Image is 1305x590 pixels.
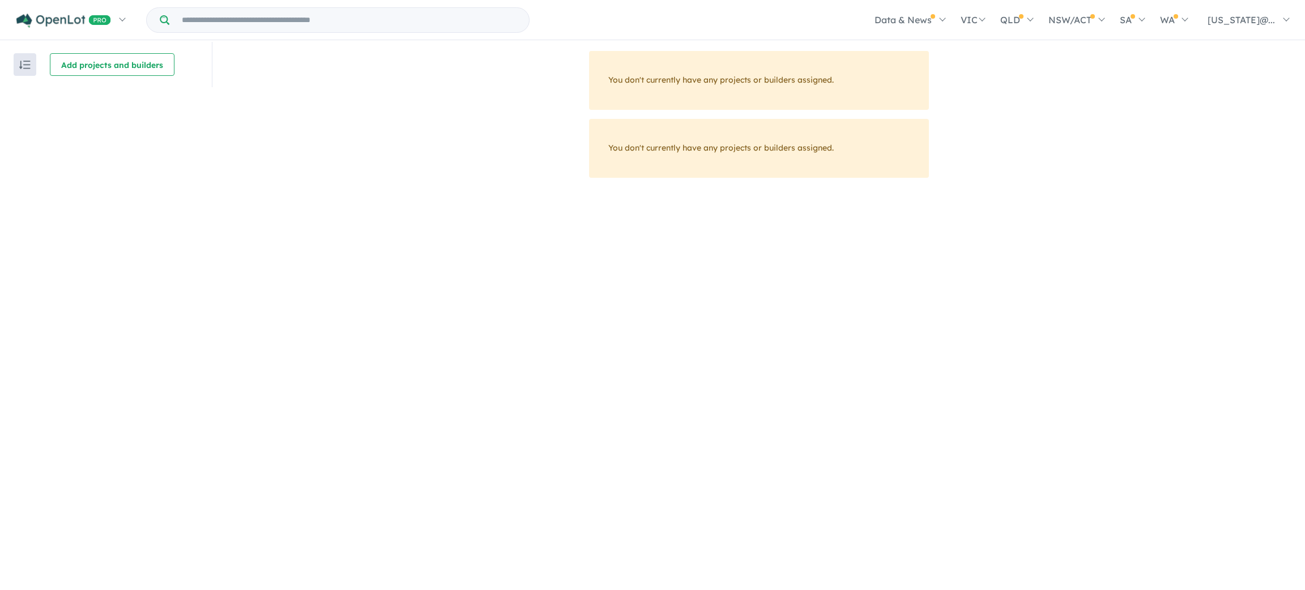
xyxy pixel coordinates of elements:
img: sort.svg [19,61,31,69]
button: Add projects and builders [50,53,174,76]
img: Openlot PRO Logo White [16,14,111,28]
span: [US_STATE]@... [1208,14,1275,25]
div: You don't currently have any projects or builders assigned. [589,51,929,110]
input: Try estate name, suburb, builder or developer [172,8,527,32]
div: You don't currently have any projects or builders assigned. [589,119,929,178]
